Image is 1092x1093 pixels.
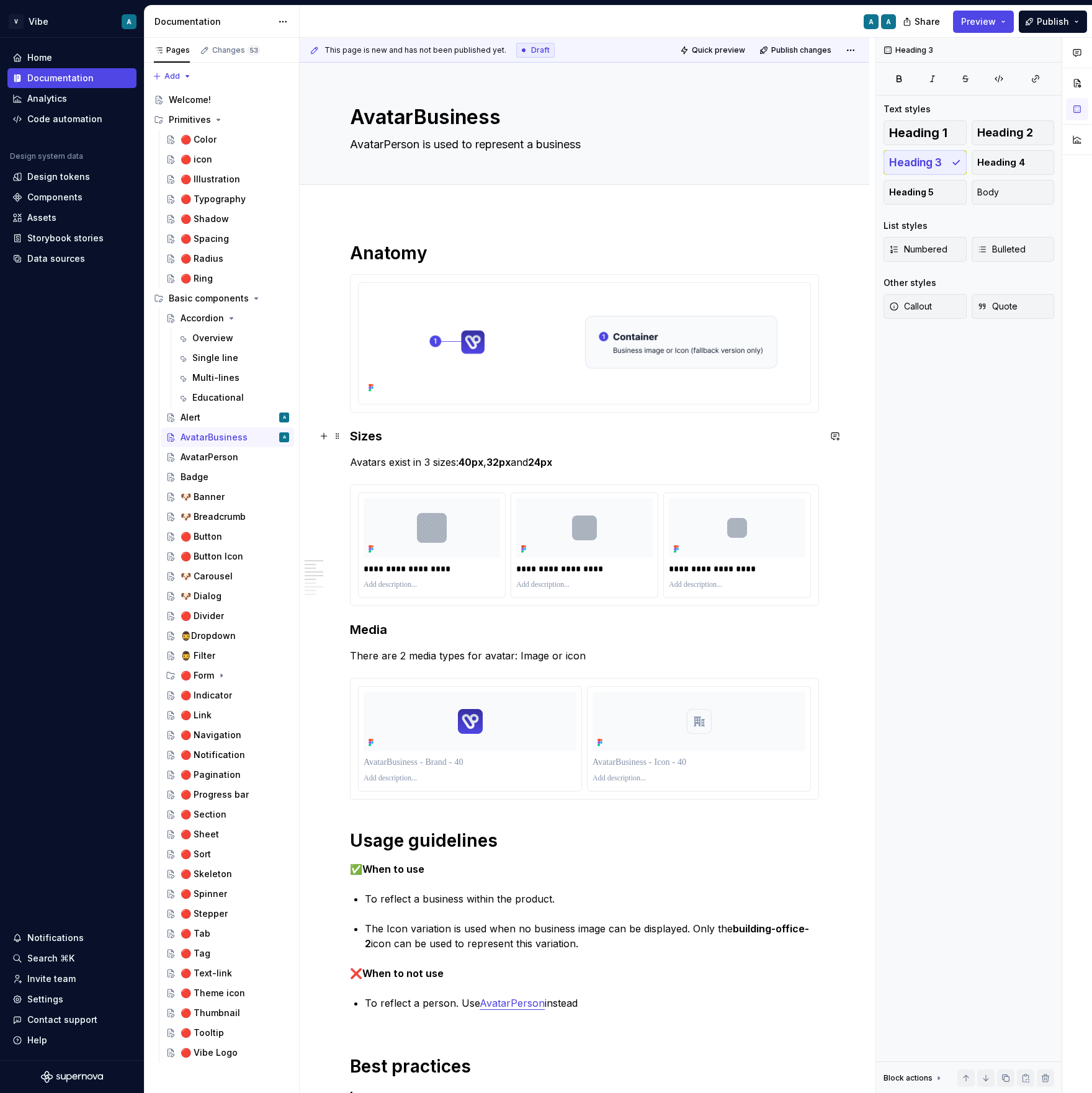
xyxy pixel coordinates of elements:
div: 🔴 Stepper [181,908,228,920]
span: Publish [1037,16,1069,28]
h1: Anatomy [350,242,819,264]
button: Share [897,11,948,33]
a: Badge [161,467,294,487]
a: Educational [172,388,294,408]
div: V [9,14,24,29]
div: Accordion [181,312,224,324]
a: Data sources [7,249,136,269]
div: Home [27,51,52,64]
div: List styles [884,220,928,232]
a: Settings [7,989,136,1009]
div: Basic components [149,288,294,308]
div: Search ⌘K [27,952,74,965]
div: Vibe [29,16,48,28]
a: Multi-lines [172,368,294,388]
div: 🔴 Button [181,530,222,543]
div: 🔴 icon [181,153,212,166]
a: 🔴 Sort [161,844,294,864]
a: 🔴 Tag [161,944,294,963]
button: Heading 5 [884,180,967,205]
div: 🔴 Tag [181,947,210,960]
a: 🔴 Skeleton [161,864,294,884]
div: Design tokens [27,171,90,183]
div: 🐶 Dialog [181,590,222,602]
textarea: AvatarBusiness [347,102,817,132]
a: 🔴 Section [161,805,294,824]
strong: 24px [528,456,552,468]
button: Heading 1 [884,120,967,145]
div: 🔴 Skeleton [181,868,232,880]
div: Block actions [884,1073,933,1083]
a: 🧔‍♂️Dropdown [161,626,294,646]
div: Design system data [10,151,83,161]
div: 🔴 Spacing [181,233,229,245]
div: 🔴 Section [181,808,226,821]
a: 🔴 Progress bar [161,785,294,805]
div: Multi-lines [192,372,239,384]
div: 🔴 Form [161,666,294,685]
div: A [127,17,132,27]
div: Primitives [169,114,211,126]
div: 🔴 Indicator [181,689,232,702]
div: 🧔‍♂️Dropdown [181,630,236,642]
h3: Media [350,621,819,638]
a: 🔴 Text-link [161,963,294,983]
div: 🔴 Text-link [181,967,232,979]
div: Block actions [884,1069,944,1087]
a: AvatarBusinessA [161,427,294,447]
div: 🐶 Carousel [181,570,233,582]
div: 🔴 Vibe Logo [181,1046,238,1059]
div: Invite team [27,973,76,985]
button: Heading 2 [972,120,1055,145]
a: 🔴 Button Icon [161,546,294,566]
p: Avatars exist in 3 sizes: , and [350,455,819,470]
span: This page is new and has not been published yet. [324,45,506,55]
button: Publish changes [756,42,837,59]
div: 🔴 Progress bar [181,788,249,801]
div: Settings [27,993,63,1006]
span: Share [915,16,940,28]
button: VVibeA [2,8,141,35]
a: Documentation [7,68,136,88]
button: Contact support [7,1010,136,1030]
button: Help [7,1030,136,1050]
span: Numbered [889,243,947,256]
h1: Usage guidelines [350,829,819,852]
div: Primitives [149,110,294,130]
button: Add [149,68,195,85]
a: 🔴 Divider [161,606,294,626]
a: AvatarPerson [161,447,294,467]
a: 🔴 Vibe Logo [161,1043,294,1063]
div: 🔴 Typography [181,193,246,205]
p: ❌ [350,966,819,981]
span: Callout [889,300,932,313]
a: Home [7,48,136,68]
div: 🔴 Ring [181,272,213,285]
button: Numbered [884,237,967,262]
div: A [886,17,891,27]
div: Data sources [27,252,85,265]
span: Add [164,71,180,81]
div: Storybook stories [27,232,104,244]
span: Bulleted [977,243,1026,256]
span: Publish changes [771,45,831,55]
div: Documentation [154,16,272,28]
div: 🔴 Radius [181,252,223,265]
a: 🔴 Theme icon [161,983,294,1003]
div: AvatarPerson [181,451,238,463]
a: Analytics [7,89,136,109]
div: 🐶 Banner [181,491,225,503]
div: 🔴 Shadow [181,213,229,225]
a: Supernova Logo [41,1071,103,1083]
div: 🔴 Tooltip [181,1027,224,1039]
div: Welcome! [169,94,211,106]
div: Notifications [27,932,84,944]
button: Preview [953,11,1014,33]
a: 🔴 icon [161,149,294,169]
p: To reflect a business within the product. [365,891,819,906]
p: To reflect a person. Use instead [365,996,819,1025]
a: Assets [7,208,136,228]
a: 🔴 Shadow [161,209,294,229]
div: 🔴 Pagination [181,769,241,781]
div: Help [27,1034,47,1046]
